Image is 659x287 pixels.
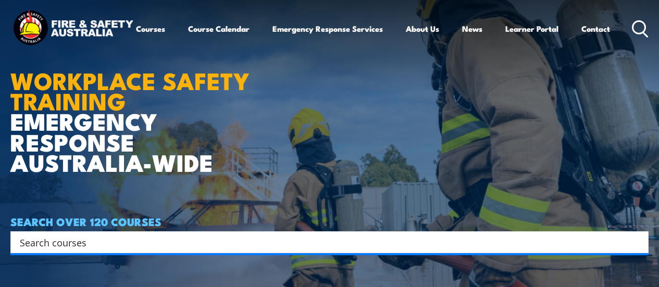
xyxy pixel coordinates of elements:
h4: SEARCH OVER 120 COURSES [10,216,649,227]
h1: EMERGENCY RESPONSE AUSTRALIA-WIDE [10,44,265,172]
a: Courses [136,16,165,41]
input: Search input [20,234,626,250]
button: Search magnifier button [630,235,645,249]
a: Course Calendar [188,16,250,41]
a: Learner Portal [505,16,558,41]
a: Emergency Response Services [272,16,383,41]
a: Contact [581,16,610,41]
strong: WORKPLACE SAFETY TRAINING [10,62,250,118]
a: News [462,16,482,41]
form: Search form [22,235,628,249]
a: About Us [406,16,439,41]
